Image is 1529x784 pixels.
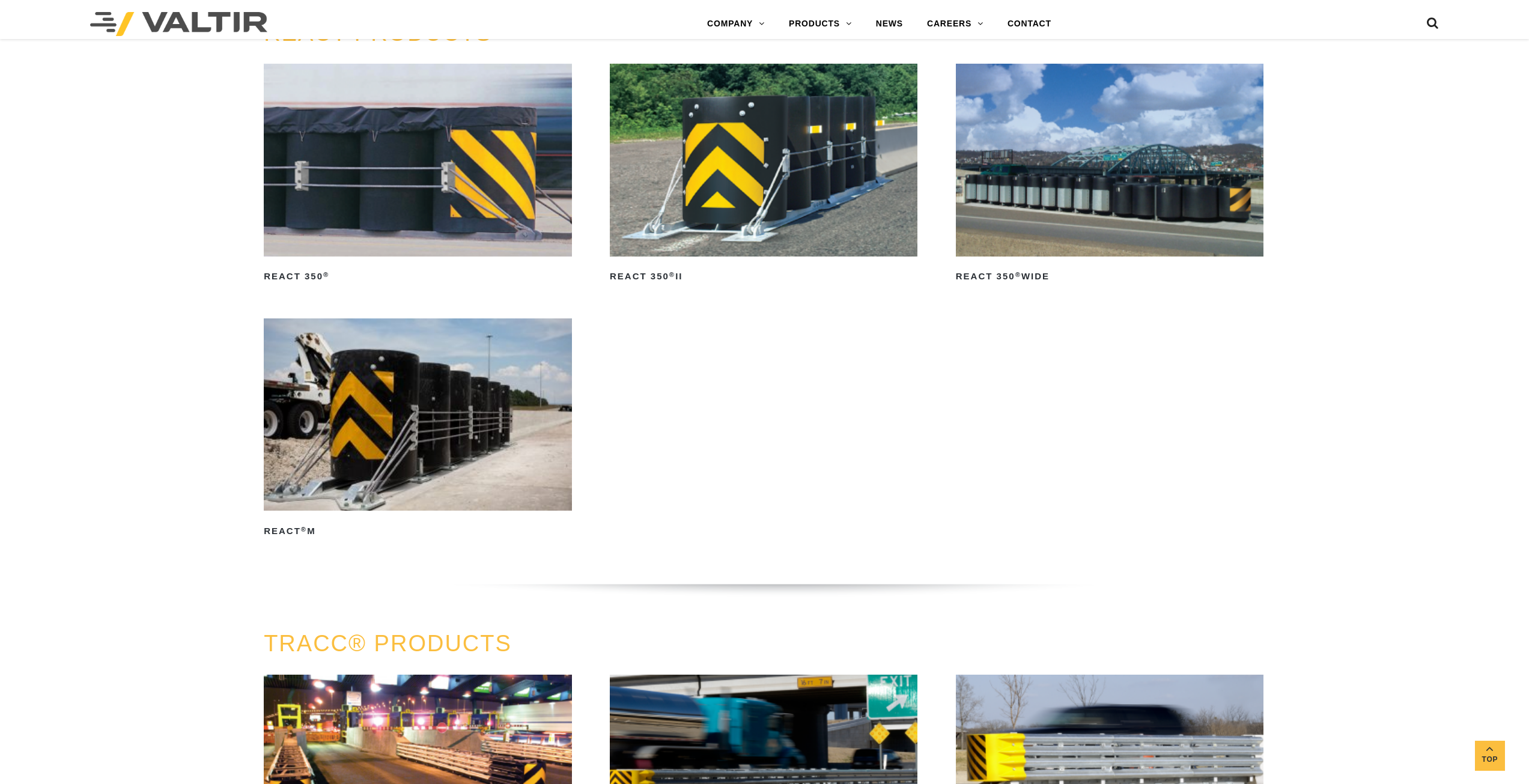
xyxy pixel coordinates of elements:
h2: REACT M [264,521,571,541]
a: COMPANY [695,12,777,36]
a: NEWS [864,12,915,36]
a: Top [1475,741,1505,771]
sup: ® [301,526,307,533]
a: REACT®M [264,318,571,541]
a: REACT PRODUCTS [264,20,492,46]
h2: REACT 350 [264,267,571,287]
a: REACT 350®II [610,64,917,286]
a: CONTACT [996,12,1063,36]
sup: ® [669,271,675,278]
sup: ® [323,271,329,278]
h2: REACT 350 Wide [956,267,1263,287]
a: CAREERS [915,12,996,36]
img: Valtir [90,12,267,36]
span: Top [1475,753,1505,767]
sup: ® [1015,271,1021,278]
a: REACT 350®Wide [956,64,1263,286]
a: REACT 350® [264,64,571,286]
h2: REACT 350 II [610,267,917,287]
a: TRACC® PRODUCTS [264,631,512,656]
a: PRODUCTS [777,12,864,36]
